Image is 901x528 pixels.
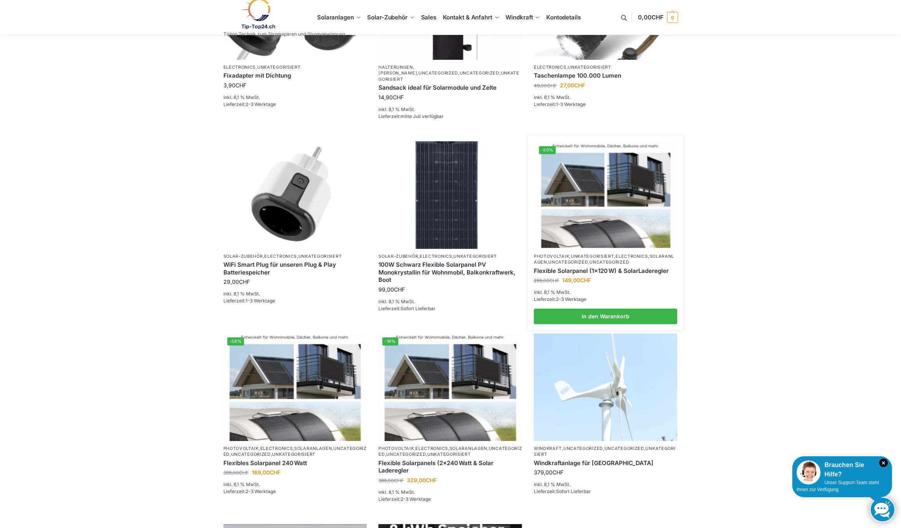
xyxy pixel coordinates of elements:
a: WiFi Smart Plug für unseren Plug & Play Batteriespeicher [223,261,367,276]
p: , , , , , [223,446,367,458]
p: , , , [534,446,678,458]
a: Electronics [534,64,566,70]
bdi: 299,00 [534,278,559,283]
bdi: 149,00 [562,277,591,283]
a: Unkategorisiert [427,452,471,457]
a: Flexible Solarpanel (1×120 W) & SolarLaderegler [534,267,678,275]
div: Brauchen Sie Hilfe? [796,460,888,479]
a: Photovoltaik [378,446,414,451]
a: Uncategorized [223,446,367,457]
p: , , [223,254,367,259]
a: Windkraft [534,446,562,451]
a: Uncategorized [418,70,458,76]
a: Flexible Solarpanels (2×240 Watt & Solar Laderegler [378,459,522,474]
a: Electronics [415,446,448,451]
span: Lieferzeit: [534,296,586,302]
span: CHF [394,286,405,293]
span: CHF [426,477,437,483]
a: Photovoltaik [223,446,259,451]
a: Solaranlagen [450,446,487,451]
span: Solar-Zubehör [367,14,408,21]
a: 0,00CHF 0 [638,6,678,29]
p: inkl. 8,1 % MwSt. [223,290,367,297]
span: Lieferzeit: [223,298,275,304]
a: 100W Schwarz Flexible Solarpanel PV Monokrystallin für Wohnmobil, Balkonkraftwerk, Boot [378,261,522,284]
p: , , , , [378,64,522,82]
span: Kontakt & Anfahrt [443,14,492,21]
a: Uncategorized [563,446,603,451]
span: CHF [547,83,557,89]
span: Lieferzeit: [378,113,444,119]
span: Windkraft [505,14,533,21]
a: Uncategorized [589,259,629,265]
span: 2-3 Werktage [246,101,276,107]
span: CHF [549,278,559,283]
a: Unkategorisiert [534,446,676,457]
span: Sales [421,14,437,21]
bdi: 29,00 [223,278,250,285]
bdi: 3,90 [223,82,246,89]
a: Electronics [615,254,648,259]
a: Unkategorisiert [453,254,497,259]
img: Flexible Solar Module für Wohnmobile Camping Balkon [223,333,367,441]
span: Lieferzeit: [534,488,591,494]
span: CHF [580,277,591,283]
p: inkl. 8,1 % MwSt. [534,94,678,101]
a: Uncategorized [460,70,499,76]
a: -58%Flexible Solar Module für Wohnmobile Camping Balkon [223,333,367,441]
span: Lieferzeit: [534,101,586,107]
bdi: 14,90 [378,94,404,101]
a: Windkraftanlage für Garten Terrasse [534,459,678,467]
img: Customer service [796,460,821,485]
a: Uncategorized [605,446,644,451]
p: Tiptop Technik zum Stromsparen und Stromgewinnung [223,32,345,36]
a: Electronics [260,446,293,451]
a: Solar-Zubehör [223,254,263,259]
a: Unkategorisiert [568,64,611,70]
a: 100 watt flexibles solarmodul [378,141,522,249]
span: 2-3 Werktage [556,296,586,302]
a: Electronics [223,64,256,70]
span: 2-3 Werktage [401,496,431,502]
span: CHF [270,469,281,476]
p: inkl. 8,1 % MwSt. [378,106,522,113]
span: Unser Support-Team steht Ihnen zur Verfügung [796,480,879,492]
p: inkl. 8,1 % MwSt. [378,298,522,305]
span: CHF [394,478,404,483]
bdi: 169,00 [252,469,281,476]
img: Flexible Solar Module für Wohnmobile Camping Balkon [535,142,676,248]
a: Unkategorisiert [378,70,519,82]
bdi: 399,00 [378,478,404,483]
bdi: 27,00 [560,82,585,89]
a: Electronics [264,254,297,259]
p: , [534,64,678,70]
span: CHF [239,470,249,476]
span: CHF [552,469,563,476]
p: , , , , , [534,254,678,266]
a: Unkategorisiert [298,254,342,259]
a: In den Warenkorb legen: „Flexible Solarpanel (1×120 W) & SolarLaderegler“ [534,309,678,324]
a: Photovoltaik [534,254,569,259]
span: 1-3 Werktage [556,101,586,107]
a: Windrad für Balkon und Terrasse [534,333,678,441]
a: Uncategorized [231,452,271,457]
span: 0 [667,12,678,23]
span: 1-3 Werktage [246,298,275,304]
span: CHF [393,94,404,101]
a: Unkategorisiert [257,64,301,70]
a: Uncategorized [378,446,522,457]
p: , [223,64,367,70]
a: Fixadapter mit Dichtung [223,72,367,80]
span: Lieferzeit: [223,488,276,494]
p: inkl. 8,1 % MwSt. [223,94,367,101]
span: CHF [235,82,246,89]
span: mitte Juli verfügbar [401,113,444,119]
span: CHF [574,82,585,89]
a: Solaranlagen [294,446,332,451]
img: WiFi Smart Plug für unseren Plug & Play Batteriespeicher [223,141,367,249]
i: Schließen [879,459,888,467]
a: Halterungen [378,64,413,70]
a: [PERSON_NAME] [378,70,417,76]
span: 0,00 [638,14,663,21]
